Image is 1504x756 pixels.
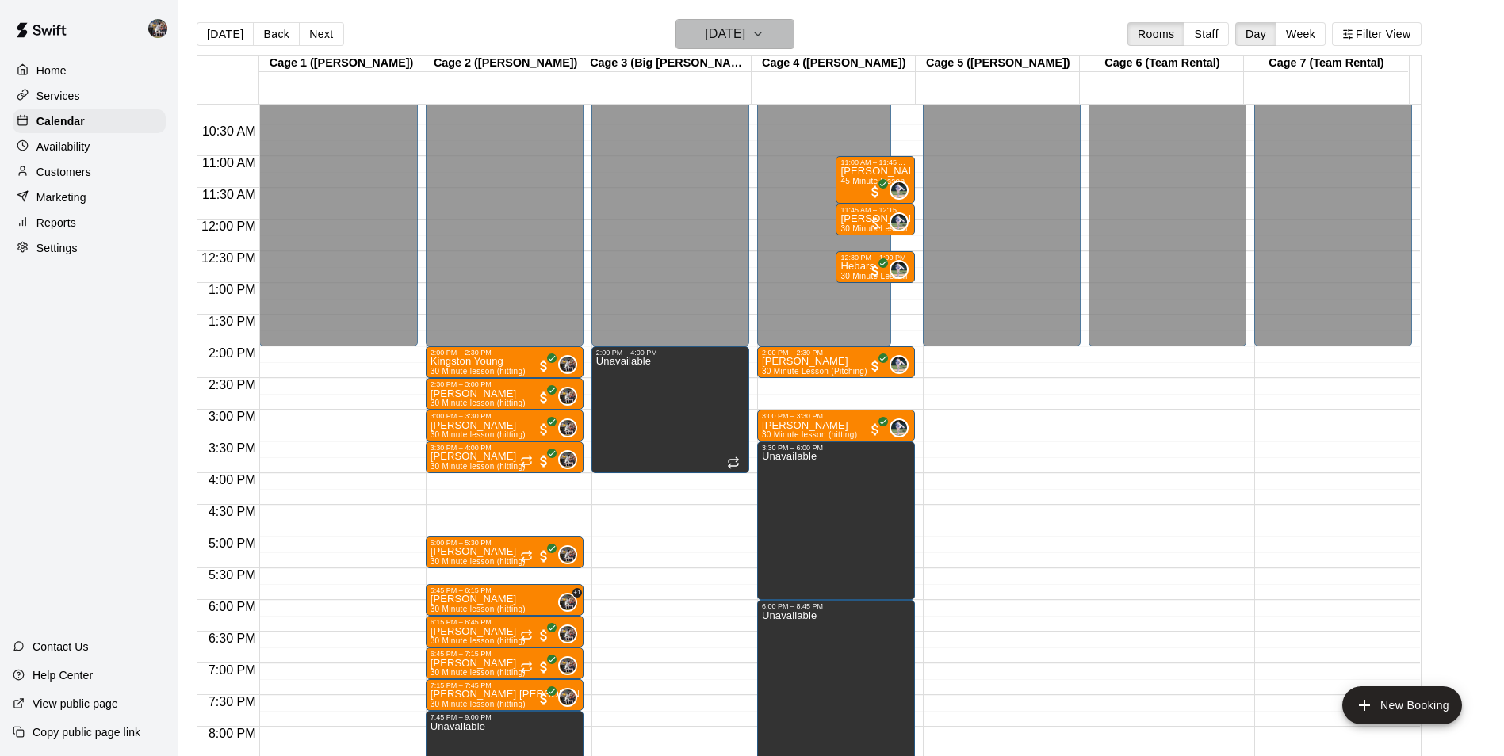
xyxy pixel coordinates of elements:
[259,56,423,71] div: Cage 1 ([PERSON_NAME])
[520,629,533,642] span: Recurring event
[891,420,907,436] img: Chad Bell
[205,378,260,391] span: 2:30 PM
[762,602,910,610] div: 6:00 PM – 8:45 PM
[896,260,909,279] span: Chad Bell
[205,568,260,582] span: 5:30 PM
[198,188,260,201] span: 11:30 AM
[13,84,166,108] a: Services
[431,668,526,677] span: 30 Minute lesson (hitting)
[33,639,89,655] p: Contact Us
[431,539,579,547] div: 5:00 PM – 5:30 PM
[13,211,166,235] a: Reports
[431,713,579,721] div: 7:45 PM – 9:00 PM
[890,212,909,231] div: Chad Bell
[757,410,915,441] div: 3:00 PM – 3:30 PM: Brantley Finch
[560,357,576,372] img: Cody Hawn
[1276,22,1326,46] button: Week
[705,23,745,45] h6: [DATE]
[431,557,526,566] span: 30 Minute lesson (hitting)
[1235,22,1276,46] button: Day
[253,22,300,46] button: Back
[431,605,526,613] span: 30 Minute lesson (hitting)
[431,462,526,471] span: 30 Minute lesson (hitting)
[431,380,579,388] div: 2:30 PM – 3:00 PM
[757,441,915,600] div: 3:30 PM – 6:00 PM: Unavailable
[431,700,526,708] span: 30 Minute lesson (hitting)
[896,181,909,200] span: Chad Bell
[36,189,86,205] p: Marketing
[762,367,867,376] span: 30 Minute Lesson (Pitching)
[426,378,584,410] div: 2:30 PM – 3:00 PM: Tripp Mynatt
[536,628,552,643] span: All customers have paid
[1342,686,1462,724] button: add
[205,410,260,423] span: 3:00 PM
[431,586,579,594] div: 5:45 PM – 6:15 PM
[762,349,910,357] div: 2:00 PM – 2:30 PM
[33,724,140,740] p: Copy public page link
[840,206,910,214] div: 11:45 AM – 12:15 PM
[13,109,166,133] div: Calendar
[13,59,166,82] a: Home
[867,263,883,279] span: All customers have paid
[890,418,909,437] div: Chad Bell
[558,387,577,406] div: Cody Hawn
[560,388,576,404] img: Cody Hawn
[564,387,577,406] span: Cody Hawn
[896,418,909,437] span: Chad Bell
[431,682,579,689] div: 7:15 PM – 7:45 PM
[1332,22,1421,46] button: Filter View
[431,636,526,645] span: 30 Minute lesson (hitting)
[762,444,910,452] div: 3:30 PM – 6:00 PM
[205,663,260,677] span: 7:00 PM
[916,56,1080,71] div: Cage 5 ([PERSON_NAME])
[205,600,260,613] span: 6:00 PM
[536,548,552,564] span: All customers have paid
[536,358,552,374] span: All customers have paid
[145,13,178,44] div: Cody Hawn
[675,19,794,49] button: [DATE]
[558,355,577,374] div: Cody Hawn
[587,56,752,71] div: Cage 3 (Big [PERSON_NAME])
[1080,56,1244,71] div: Cage 6 (Team Rental)
[564,418,577,437] span: Cody Hawn
[891,357,907,372] img: Chad Bell
[13,160,166,184] div: Customers
[36,139,90,155] p: Availability
[423,56,587,71] div: Cage 2 ([PERSON_NAME])
[867,184,883,200] span: All customers have paid
[558,593,577,612] div: Cody Hawn
[36,164,91,180] p: Customers
[572,588,582,598] span: +1
[36,113,85,129] p: Calendar
[564,545,577,564] span: Cody Hawn
[727,456,740,469] span: Recurring event
[426,616,584,647] div: 6:15 PM – 6:45 PM: AJ Finch
[752,56,916,71] div: Cage 4 ([PERSON_NAME])
[891,182,907,198] img: Chad Bell
[591,346,749,473] div: 2:00 PM – 4:00 PM: Unavailable
[431,349,579,357] div: 2:00 PM – 2:30 PM
[520,455,533,468] span: Recurring event
[205,346,260,360] span: 2:00 PM
[564,355,577,374] span: Cody Hawn
[836,204,915,235] div: 11:45 AM – 12:15 PM: Jd price
[564,656,577,675] span: Cody Hawn
[564,593,577,612] span: Cody Hawn & 1 other
[33,667,93,683] p: Help Center
[1127,22,1184,46] button: Rooms
[891,214,907,230] img: Chad Bell
[536,422,552,437] span: All customers have paid
[840,254,910,262] div: 12:30 PM – 1:00 PM
[564,450,577,469] span: Cody Hawn
[891,262,907,277] img: Chad Bell
[205,441,260,455] span: 3:30 PM
[426,536,584,568] div: 5:00 PM – 5:30 PM: Mason Young
[36,240,78,256] p: Settings
[205,283,260,296] span: 1:00 PM
[536,390,552,406] span: All customers have paid
[536,691,552,707] span: All customers have paid
[426,410,584,441] div: 3:00 PM – 3:30 PM: Alex Trimble
[560,452,576,468] img: Cody Hawn
[197,251,259,265] span: 12:30 PM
